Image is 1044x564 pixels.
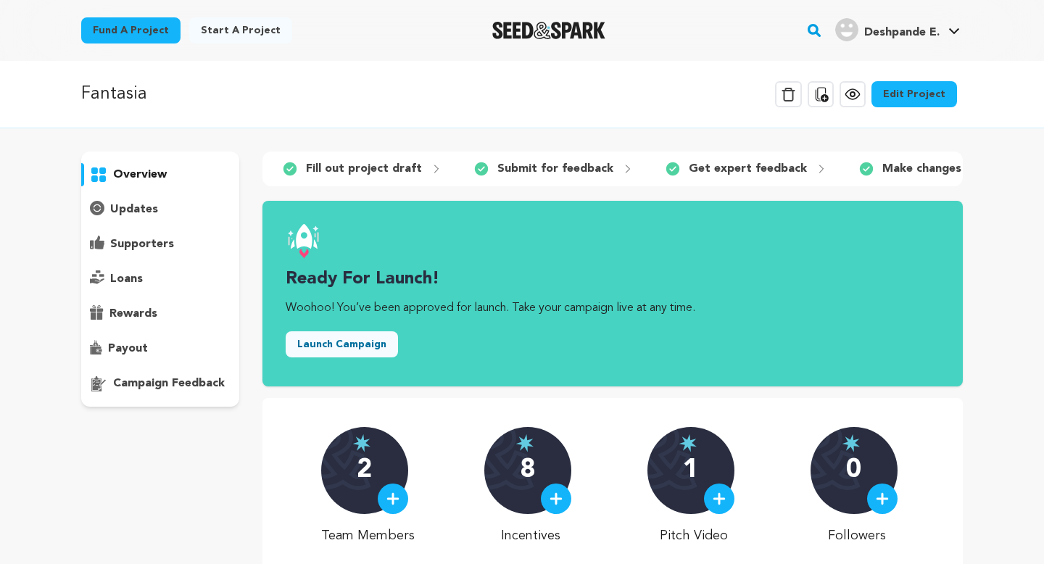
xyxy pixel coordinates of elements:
p: 1 [683,456,698,485]
p: Incentives [484,526,578,546]
a: Fund a project [81,17,181,43]
p: 0 [846,456,861,485]
p: Fantasia [81,81,147,107]
img: launch.svg [286,224,320,259]
p: 2 [357,456,372,485]
p: Make changes [882,160,961,178]
p: Woohoo! You’ve been approved for launch. Take your campaign live at any time. [286,299,940,317]
p: campaign feedback [113,375,225,392]
a: Deshpande E.'s Profile [832,15,963,41]
button: payout [81,337,239,360]
a: Seed&Spark Homepage [492,22,606,39]
p: Fill out project draft [306,160,422,178]
button: rewards [81,302,239,325]
img: Seed&Spark Logo Dark Mode [492,22,606,39]
img: plus.svg [876,492,889,505]
p: Followers [811,526,904,546]
p: rewards [109,305,157,323]
p: Get expert feedback [689,160,807,178]
p: Submit for feedback [497,160,613,178]
div: Deshpande E.'s Profile [835,18,940,41]
span: Deshpande E. [864,27,940,38]
img: plus.svg [713,492,726,505]
p: updates [110,201,158,218]
img: plus.svg [386,492,399,505]
button: loans [81,268,239,291]
p: 8 [520,456,535,485]
button: updates [81,198,239,221]
h3: Ready for launch! [286,268,940,291]
p: Pitch Video [647,526,741,546]
img: user.png [835,18,858,41]
button: supporters [81,233,239,256]
button: campaign feedback [81,372,239,395]
a: Edit Project [871,81,957,107]
p: Team Members [321,526,415,546]
button: overview [81,163,239,186]
p: supporters [110,236,174,253]
span: Deshpande E.'s Profile [832,15,963,46]
img: plus.svg [550,492,563,505]
button: Launch Campaign [286,331,398,357]
p: overview [113,166,167,183]
a: Start a project [189,17,292,43]
p: payout [108,340,148,357]
p: loans [110,270,143,288]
